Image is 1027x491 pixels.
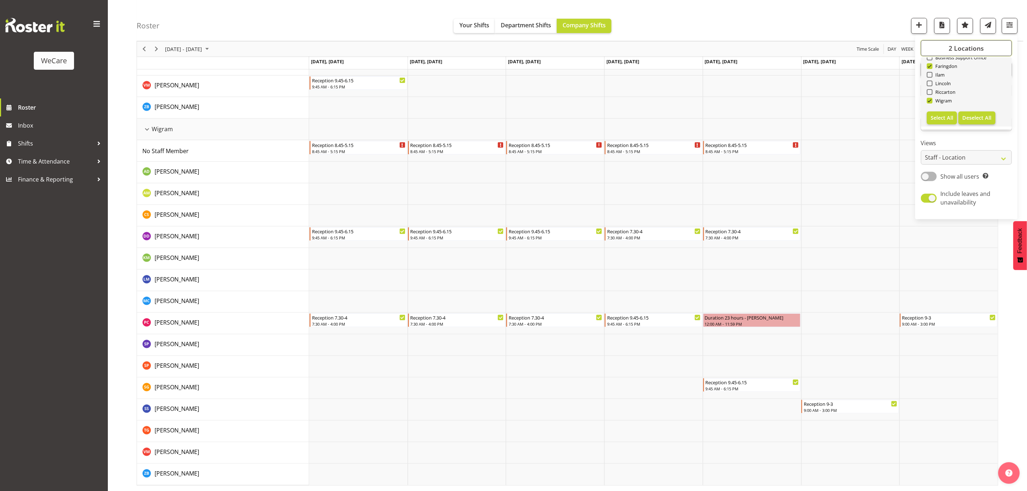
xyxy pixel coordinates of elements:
[312,84,405,90] div: 9:45 AM - 6:15 PM
[605,141,702,155] div: No Staff Member"s event - Reception 8.45-5.15 Begin From Thursday, September 11, 2025 at 8:45:00 ...
[607,321,701,327] div: 9:45 AM - 6:15 PM
[312,321,405,327] div: 7:30 AM - 4:00 PM
[803,58,836,65] span: [DATE], [DATE]
[902,321,996,327] div: 9:00 AM - 3:00 PM
[605,313,702,327] div: Penny Clyne-Moffat"s event - Reception 9.45-6.15 Begin From Thursday, September 11, 2025 at 9:45:...
[454,19,495,33] button: Your Shifts
[856,45,880,54] button: Time Scale
[155,405,199,413] span: [PERSON_NAME]
[607,235,701,240] div: 7:30 AM - 4:00 PM
[18,174,93,185] span: Finance & Reporting
[155,426,199,435] a: [PERSON_NAME]
[310,141,407,155] div: No Staff Member"s event - Reception 8.45-5.15 Begin From Monday, September 8, 2025 at 8:45:00 AM ...
[495,19,557,33] button: Department Shifts
[411,235,504,240] div: 9:45 AM - 6:15 PM
[310,313,407,327] div: Penny Clyne-Moffat"s event - Reception 7.30-4 Begin From Monday, September 8, 2025 at 7:30:00 AM ...
[706,378,799,386] div: Reception 9.45-6.15
[902,314,996,321] div: Reception 9-3
[155,81,199,89] span: [PERSON_NAME]
[706,235,799,240] div: 7:30 AM - 4:00 PM
[801,400,899,413] div: Savanna Samson"s event - Reception 9-3 Begin From Saturday, September 13, 2025 at 9:00:00 AM GMT+...
[900,45,915,54] button: Timeline Week
[902,58,934,65] span: [DATE], [DATE]
[932,55,987,60] span: Business Support Office
[932,63,958,69] span: Faringdon
[18,102,104,113] span: Roster
[705,58,738,65] span: [DATE], [DATE]
[927,111,957,124] button: Select All
[155,383,199,391] a: [PERSON_NAME]
[155,232,199,240] a: [PERSON_NAME]
[137,119,309,140] td: Wigram resource
[137,270,309,291] td: Lainie Montgomery resource
[957,18,973,34] button: Highlight an important date within the roster.
[310,76,407,90] div: Viktoriia Molchanova"s event - Reception 9.45-6.15 Begin From Monday, September 8, 2025 at 9:45:0...
[155,103,199,111] span: [PERSON_NAME]
[155,253,199,262] a: [PERSON_NAME]
[137,97,309,119] td: Zephy Bennett resource
[155,297,199,305] a: [PERSON_NAME]
[911,18,927,34] button: Add a new shift
[137,442,309,464] td: Viktoriia Molchanova resource
[509,321,602,327] div: 7:30 AM - 4:00 PM
[137,334,309,356] td: Sabnam Pun resource
[155,275,199,283] span: [PERSON_NAME]
[703,227,801,241] div: Demi Dumitrean"s event - Reception 7.30-4 Begin From Friday, September 12, 2025 at 7:30:00 AM GMT...
[312,228,405,235] div: Reception 9.45-6.15
[155,210,199,219] a: [PERSON_NAME]
[932,89,956,95] span: Riccarton
[137,313,309,334] td: Penny Clyne-Moffat resource
[155,168,199,175] span: [PERSON_NAME]
[137,421,309,442] td: Tayah Giesbrecht resource
[411,321,504,327] div: 7:30 AM - 4:00 PM
[958,111,995,124] button: Deselect All
[703,141,801,155] div: No Staff Member"s event - Reception 8.45-5.15 Begin From Friday, September 12, 2025 at 8:45:00 AM...
[706,141,799,148] div: Reception 8.45-5.15
[312,77,405,84] div: Reception 9.45-6.15
[138,41,150,56] div: Previous
[703,378,801,392] div: Sanjita Gurung"s event - Reception 9.45-6.15 Begin From Friday, September 12, 2025 at 9:45:00 AM ...
[139,45,149,54] button: Previous
[155,211,199,219] span: [PERSON_NAME]
[941,173,980,180] span: Show all users
[506,227,604,241] div: Demi Dumitrean"s event - Reception 9.45-6.15 Begin From Wednesday, September 10, 2025 at 9:45:00 ...
[155,426,199,434] span: [PERSON_NAME]
[706,386,799,391] div: 9:45 AM - 6:15 PM
[312,141,405,148] div: Reception 8.45-5.15
[1005,469,1013,477] img: help-xxl-2.png
[856,45,880,54] span: Time Scale
[142,147,189,155] a: No Staff Member
[705,314,799,321] div: Duration 23 hours - [PERSON_NAME]
[155,361,199,370] a: [PERSON_NAME]
[506,313,604,327] div: Penny Clyne-Moffat"s event - Reception 7.30-4 Begin From Wednesday, September 10, 2025 at 7:30:00...
[137,377,309,399] td: Sanjita Gurung resource
[310,227,407,241] div: Demi Dumitrean"s event - Reception 9.45-6.15 Begin From Monday, September 8, 2025 at 9:45:00 AM G...
[932,72,945,78] span: Ilam
[155,448,199,456] a: [PERSON_NAME]
[137,356,309,377] td: Samantha Poultney resource
[509,148,602,154] div: 8:45 AM - 5:15 PM
[18,156,93,167] span: Time & Attendance
[706,228,799,235] div: Reception 7.30-4
[411,148,504,154] div: 8:45 AM - 5:15 PM
[408,227,506,241] div: Demi Dumitrean"s event - Reception 9.45-6.15 Begin From Tuesday, September 9, 2025 at 9:45:00 AM ...
[137,140,309,162] td: No Staff Member resource
[563,21,606,29] span: Company Shifts
[164,45,212,54] button: September 08 - 14, 2025
[155,189,199,197] a: [PERSON_NAME]
[155,362,199,370] span: [PERSON_NAME]
[900,45,914,54] span: Week
[155,318,199,326] span: [PERSON_NAME]
[509,235,602,240] div: 9:45 AM - 6:15 PM
[607,141,701,148] div: Reception 8.45-5.15
[18,138,93,149] span: Shifts
[155,469,199,478] a: [PERSON_NAME]
[931,114,953,121] span: Select All
[921,40,1012,56] button: 2 Locations
[137,226,309,248] td: Demi Dumitrean resource
[155,340,199,348] span: [PERSON_NAME]
[887,45,897,54] span: Day
[941,190,991,206] span: Include leaves and unavailability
